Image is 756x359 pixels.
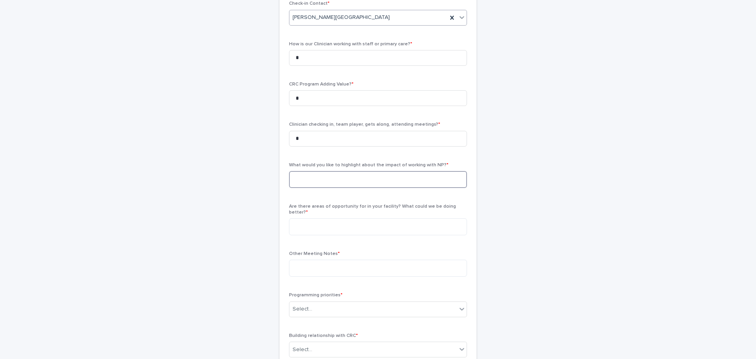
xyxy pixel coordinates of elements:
span: Other Meeting Notes [289,251,340,256]
span: CRC Program Adding Value? [289,82,354,87]
span: How is our Clinician working with staff or primary care? [289,42,412,47]
div: Select... [293,346,312,354]
span: What would you like to highlight about the impact of working with NP? [289,163,448,167]
span: Clinician checking in, team player, gets along, attending meetings? [289,122,440,127]
span: Building relationship with CRC [289,333,358,338]
span: Check-in Contact [289,1,330,6]
div: Select... [293,305,312,313]
span: [PERSON_NAME][GEOGRAPHIC_DATA] [293,13,390,22]
span: Are there areas of opportunity for in your facility? What could we be doing better? [289,204,456,214]
span: Programming priorities [289,293,343,298]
